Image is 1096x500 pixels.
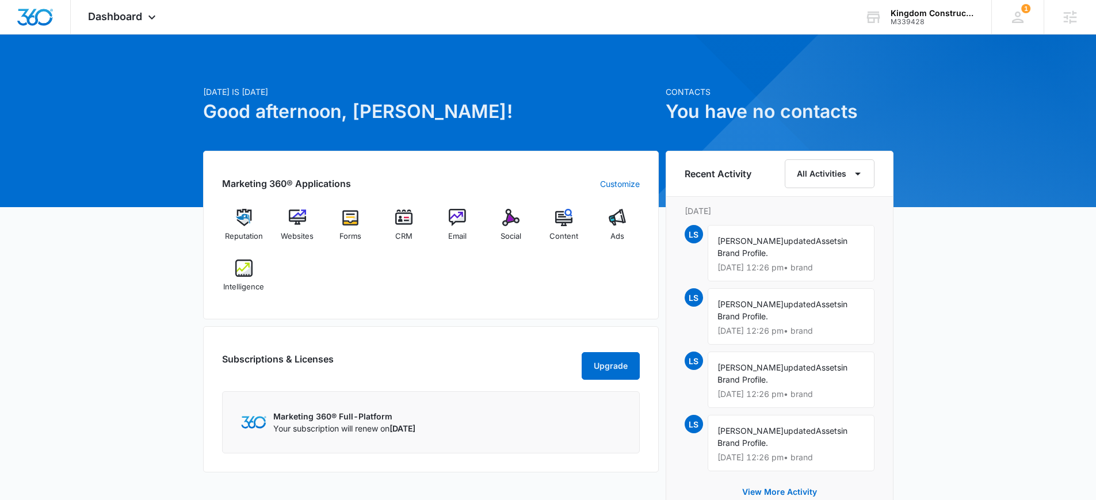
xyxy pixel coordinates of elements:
[891,18,975,26] div: account id
[784,362,816,372] span: updated
[666,98,893,125] h1: You have no contacts
[816,299,841,309] span: Assets
[717,264,865,272] p: [DATE] 12:26 pm • brand
[717,426,784,436] span: [PERSON_NAME]
[329,209,373,250] a: Forms
[382,209,426,250] a: CRM
[685,352,703,370] span: LS
[273,410,415,422] p: Marketing 360® Full-Platform
[273,422,415,434] p: Your subscription will renew on
[225,231,263,242] span: Reputation
[816,236,841,246] span: Assets
[784,299,816,309] span: updated
[488,209,533,250] a: Social
[600,178,640,190] a: Customize
[395,231,413,242] span: CRM
[223,281,264,293] span: Intelligence
[717,299,784,309] span: [PERSON_NAME]
[222,177,351,190] h2: Marketing 360® Applications
[717,390,865,398] p: [DATE] 12:26 pm • brand
[717,327,865,335] p: [DATE] 12:26 pm • brand
[685,415,703,433] span: LS
[784,236,816,246] span: updated
[685,167,751,181] h6: Recent Activity
[717,236,784,246] span: [PERSON_NAME]
[448,231,467,242] span: Email
[816,362,841,372] span: Assets
[717,362,784,372] span: [PERSON_NAME]
[610,231,624,242] span: Ads
[222,209,266,250] a: Reputation
[203,98,659,125] h1: Good afternoon, [PERSON_NAME]!
[685,288,703,307] span: LS
[785,159,874,188] button: All Activities
[281,231,314,242] span: Websites
[542,209,586,250] a: Content
[222,352,334,375] h2: Subscriptions & Licenses
[222,259,266,301] a: Intelligence
[1021,4,1030,13] span: 1
[717,453,865,461] p: [DATE] 12:26 pm • brand
[595,209,640,250] a: Ads
[582,352,640,380] button: Upgrade
[436,209,480,250] a: Email
[241,416,266,428] img: Marketing 360 Logo
[549,231,578,242] span: Content
[501,231,521,242] span: Social
[339,231,361,242] span: Forms
[1021,4,1030,13] div: notifications count
[275,209,319,250] a: Websites
[685,205,874,217] p: [DATE]
[685,225,703,243] span: LS
[784,426,816,436] span: updated
[891,9,975,18] div: account name
[666,86,893,98] p: Contacts
[816,426,841,436] span: Assets
[88,10,142,22] span: Dashboard
[389,423,415,433] span: [DATE]
[203,86,659,98] p: [DATE] is [DATE]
